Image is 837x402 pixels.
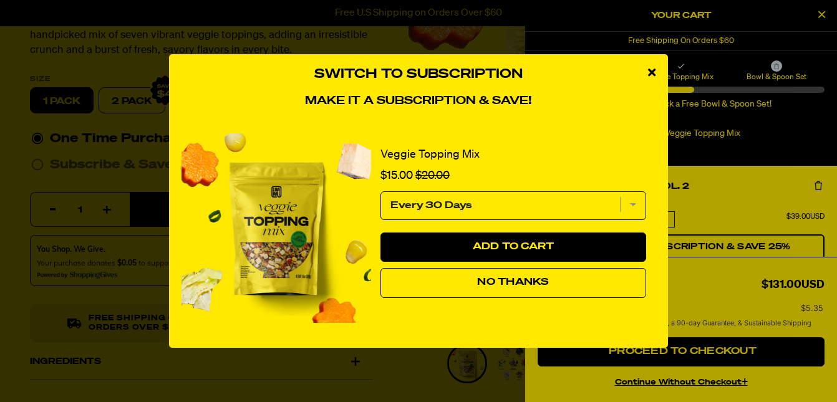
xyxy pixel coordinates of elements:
select: subscription frequency [380,191,646,220]
span: $15.00 [380,170,413,181]
iframe: Marketing Popup [6,344,135,396]
h4: Make it a subscription & save! [181,95,656,108]
div: 1 of 1 [181,121,656,335]
h3: Switch to Subscription [181,67,656,82]
img: View Veggie Topping Mix [181,133,371,323]
div: close modal [636,54,668,92]
button: Add to Cart [380,232,646,262]
span: No Thanks [477,277,549,287]
button: No Thanks [380,268,646,298]
span: $20.00 [415,170,450,181]
span: Add to Cart [473,242,554,252]
a: Veggie Topping Mix [380,146,480,164]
